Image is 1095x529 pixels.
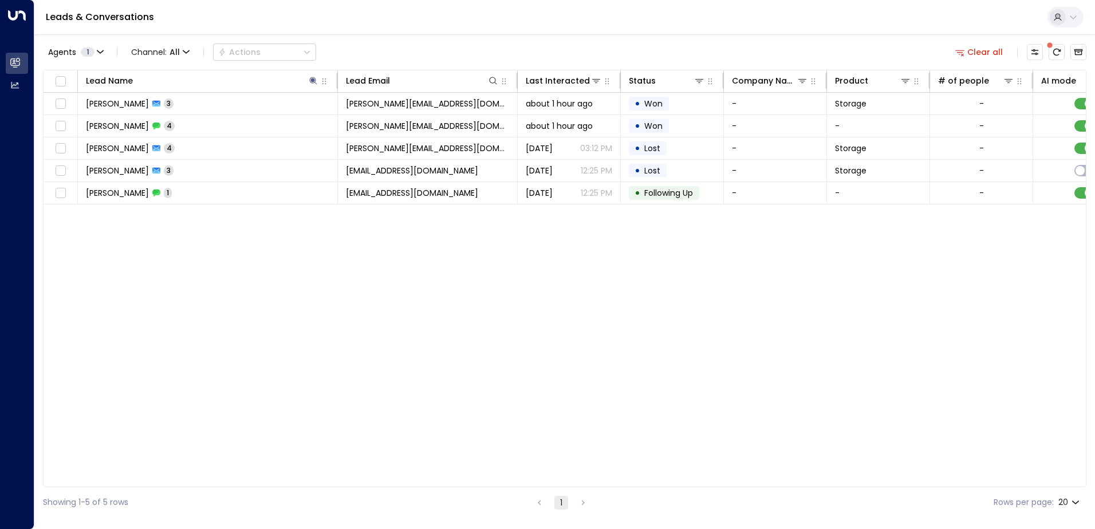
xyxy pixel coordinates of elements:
div: Last Interacted [526,74,590,88]
span: 4 [164,121,175,131]
span: Lost [644,165,660,176]
p: 03:12 PM [580,143,612,154]
span: 3 [164,98,174,108]
label: Rows per page: [994,496,1054,508]
div: Lead Name [86,74,319,88]
td: - [724,182,827,204]
span: Toggle select all [53,74,68,89]
span: Won [644,120,663,132]
span: Toggle select row [53,186,68,200]
div: AI mode [1041,74,1076,88]
div: • [635,139,640,158]
span: Toggle select row [53,141,68,156]
p: 12:25 PM [581,187,612,199]
div: - [979,165,984,176]
span: about 1 hour ago [526,98,593,109]
div: Last Interacted [526,74,602,88]
div: Lead Name [86,74,133,88]
span: Carissa Lee [86,98,149,109]
div: Lead Email [346,74,499,88]
div: Company Name [732,74,808,88]
span: 4 [164,143,175,153]
span: xocarufu@gmail.com [346,165,478,176]
span: Channel: [127,44,194,60]
div: Product [835,74,911,88]
span: Storage [835,98,866,109]
div: Showing 1-5 of 5 rows [43,496,128,508]
span: carissa.lee111@gmail.com [346,98,509,109]
div: Status [629,74,656,88]
span: Lost [644,143,660,154]
span: There are new threads available. Refresh the grid to view the latest updates. [1049,44,1065,60]
div: Company Name [732,74,797,88]
button: Channel:All [127,44,194,60]
div: Product [835,74,868,88]
div: 20 [1058,494,1082,511]
div: # of people [938,74,1014,88]
span: Storage [835,165,866,176]
div: - [979,120,984,132]
span: Storage [835,143,866,154]
button: Actions [213,44,316,61]
td: - [724,115,827,137]
div: Actions [218,47,261,57]
span: carissa.lee111@gmail.com [346,143,509,154]
div: • [635,161,640,180]
span: 1 [81,48,94,57]
div: - [979,98,984,109]
span: Carissa Logan [86,187,149,199]
nav: pagination navigation [532,495,590,510]
span: Carissa Logan [86,165,149,176]
span: 1 [164,188,172,198]
div: Status [629,74,705,88]
div: • [635,94,640,113]
button: page 1 [554,496,568,510]
span: about 1 hour ago [526,120,593,132]
div: Lead Email [346,74,390,88]
td: - [724,160,827,181]
span: Toggle select row [53,164,68,178]
div: • [635,116,640,136]
button: Archived Leads [1070,44,1086,60]
button: Clear all [951,44,1008,60]
span: Aug 26, 2025 [526,187,553,199]
span: Carissa Lee [86,143,149,154]
span: Sep 03, 2025 [526,165,553,176]
span: carissa.lee111@gmail.com [346,120,509,132]
span: Carissa Lee [86,120,149,132]
span: Won [644,98,663,109]
td: - [827,115,930,137]
span: 3 [164,165,174,175]
p: 12:25 PM [581,165,612,176]
div: # of people [938,74,989,88]
span: Following Up [644,187,693,199]
a: Leads & Conversations [46,10,154,23]
span: Toggle select row [53,119,68,133]
span: xocarufu@gmail.com [346,187,478,199]
button: Customize [1027,44,1043,60]
span: Toggle select row [53,97,68,111]
span: Agents [48,48,76,56]
span: All [170,48,180,57]
button: Agents1 [43,44,108,60]
td: - [724,137,827,159]
div: - [979,187,984,199]
td: - [827,182,930,204]
td: - [724,93,827,115]
div: • [635,183,640,203]
span: Aug 13, 2025 [526,143,553,154]
div: - [979,143,984,154]
div: Button group with a nested menu [213,44,316,61]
